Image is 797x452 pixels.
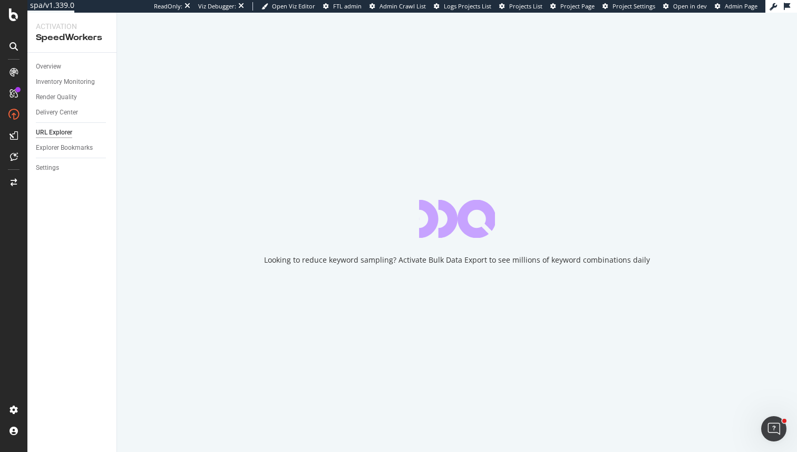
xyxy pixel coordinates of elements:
[36,92,109,103] a: Render Quality
[154,2,182,11] div: ReadOnly:
[36,21,108,32] div: Activation
[272,2,315,10] span: Open Viz Editor
[673,2,707,10] span: Open in dev
[323,2,362,11] a: FTL admin
[36,127,72,138] div: URL Explorer
[444,2,491,10] span: Logs Projects List
[36,92,77,103] div: Render Quality
[370,2,426,11] a: Admin Crawl List
[663,2,707,11] a: Open in dev
[36,107,109,118] a: Delivery Center
[333,2,362,10] span: FTL admin
[602,2,655,11] a: Project Settings
[560,2,595,10] span: Project Page
[36,32,108,44] div: SpeedWorkers
[36,142,109,153] a: Explorer Bookmarks
[434,2,491,11] a: Logs Projects List
[36,76,109,88] a: Inventory Monitoring
[264,255,650,265] div: Looking to reduce keyword sampling? Activate Bulk Data Export to see millions of keyword combinat...
[36,162,59,174] div: Settings
[715,2,757,11] a: Admin Page
[380,2,426,10] span: Admin Crawl List
[261,2,315,11] a: Open Viz Editor
[613,2,655,10] span: Project Settings
[550,2,595,11] a: Project Page
[725,2,757,10] span: Admin Page
[761,416,786,441] iframe: Intercom live chat
[499,2,542,11] a: Projects List
[198,2,236,11] div: Viz Debugger:
[36,127,109,138] a: URL Explorer
[419,200,495,238] div: animation
[36,76,95,88] div: Inventory Monitoring
[36,107,78,118] div: Delivery Center
[36,61,109,72] a: Overview
[36,162,109,174] a: Settings
[509,2,542,10] span: Projects List
[36,142,93,153] div: Explorer Bookmarks
[36,61,61,72] div: Overview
